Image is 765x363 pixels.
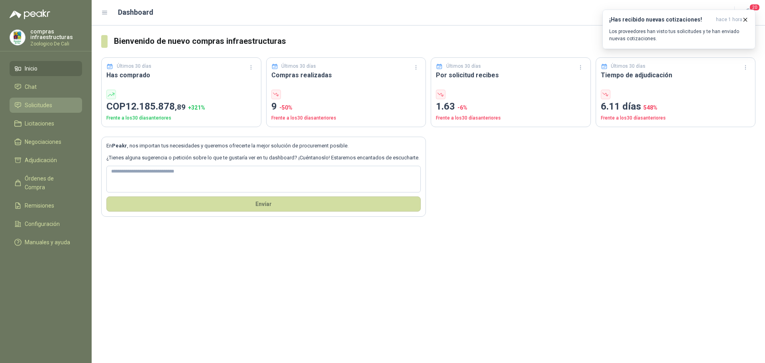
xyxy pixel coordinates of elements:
h1: Dashboard [118,7,153,18]
span: -6 % [457,104,467,111]
p: 9 [271,99,421,114]
p: Últimos 30 días [611,63,645,70]
p: COP [106,99,256,114]
span: hace 1 hora [716,16,742,23]
h3: Compras realizadas [271,70,421,80]
a: Negociaciones [10,134,82,149]
span: + 321 % [188,104,205,111]
span: Adjudicación [25,156,57,165]
img: Logo peakr [10,10,50,19]
h3: Has comprado [106,70,256,80]
p: Frente a los 30 días anteriores [436,114,586,122]
h3: Bienvenido de nuevo compras infraestructuras [114,35,755,47]
p: 1.63 [436,99,586,114]
p: Frente a los 30 días anteriores [106,114,256,122]
a: Solicitudes [10,98,82,113]
button: Envíar [106,196,421,212]
p: Frente a los 30 días anteriores [601,114,751,122]
button: 20 [741,6,755,20]
p: 6.11 días [601,99,751,114]
span: Órdenes de Compra [25,174,75,192]
span: -50 % [279,104,292,111]
p: compras infraestructuras [30,29,82,40]
span: 12.185.878 [126,101,186,112]
span: 548 % [643,104,657,111]
a: Manuales y ayuda [10,235,82,250]
span: Solicitudes [25,101,52,110]
p: Últimos 30 días [281,63,316,70]
p: En , nos importan tus necesidades y queremos ofrecerte la mejor solución de procurement posible. [106,142,421,150]
h3: Por solicitud recibes [436,70,586,80]
a: Remisiones [10,198,82,213]
a: Adjudicación [10,153,82,168]
span: Configuración [25,220,60,228]
span: 20 [749,4,760,11]
span: Negociaciones [25,137,61,146]
span: Remisiones [25,201,54,210]
p: Los proveedores han visto tus solicitudes y te han enviado nuevas cotizaciones. [609,28,749,42]
span: ,89 [175,102,186,112]
img: Company Logo [10,30,25,45]
p: ¿Tienes alguna sugerencia o petición sobre lo que te gustaría ver en tu dashboard? ¡Cuéntanoslo! ... [106,154,421,162]
span: Manuales y ayuda [25,238,70,247]
p: Frente a los 30 días anteriores [271,114,421,122]
p: Últimos 30 días [117,63,151,70]
p: Zoologico De Cali [30,41,82,46]
span: Chat [25,82,37,91]
b: Peakr [112,143,127,149]
a: Licitaciones [10,116,82,131]
button: ¡Has recibido nuevas cotizaciones!hace 1 hora Los proveedores han visto tus solicitudes y te han ... [602,10,755,49]
a: Inicio [10,61,82,76]
a: Órdenes de Compra [10,171,82,195]
span: Licitaciones [25,119,54,128]
p: Últimos 30 días [446,63,481,70]
a: Chat [10,79,82,94]
h3: Tiempo de adjudicación [601,70,751,80]
a: Configuración [10,216,82,232]
span: Inicio [25,64,37,73]
h3: ¡Has recibido nuevas cotizaciones! [609,16,713,23]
